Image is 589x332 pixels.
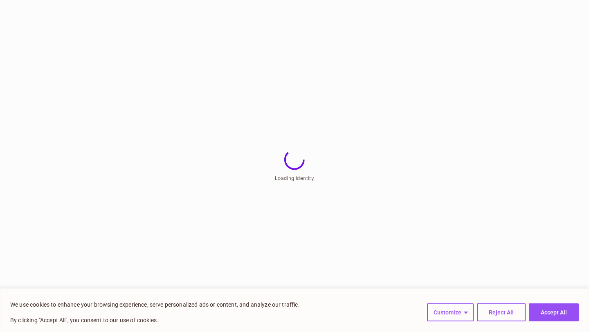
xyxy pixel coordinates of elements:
button: Reject All [477,303,526,321]
button: Accept All [529,303,579,321]
p: By clicking "Accept All", you consent to our use of cookies. [10,315,300,325]
button: Customize [427,303,474,321]
p: We use cookies to enhance your browsing experience, serve personalized ads or content, and analyz... [10,300,300,310]
span: Loading Identity [275,175,314,181]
